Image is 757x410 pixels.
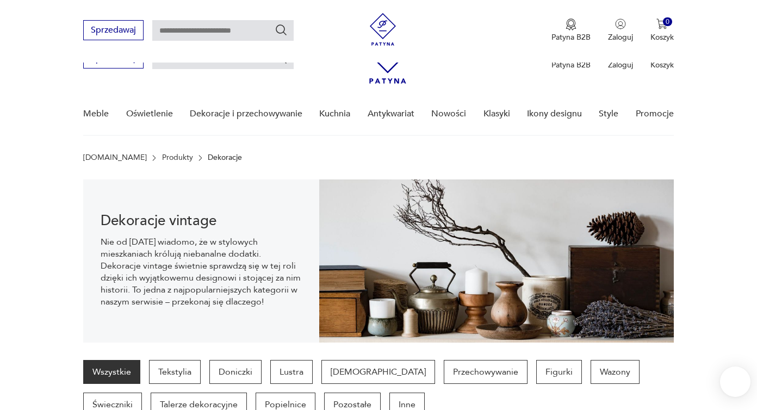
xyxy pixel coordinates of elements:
[551,32,591,42] p: Patyna B2B
[101,214,302,227] h1: Dekoracje vintage
[551,18,591,42] button: Patyna B2B
[527,93,582,135] a: Ikony designu
[551,60,591,70] p: Patyna B2B
[615,18,626,29] img: Ikonka użytkownika
[162,153,193,162] a: Produkty
[650,18,674,42] button: 0Koszyk
[608,60,633,70] p: Zaloguj
[270,360,313,384] a: Lustra
[599,93,618,135] a: Style
[656,18,667,29] img: Ikona koszyka
[367,13,399,46] img: Patyna - sklep z meblami i dekoracjami vintage
[650,60,674,70] p: Koszyk
[83,20,144,40] button: Sprzedawaj
[483,93,510,135] a: Klasyki
[83,27,144,35] a: Sprzedawaj
[536,360,582,384] a: Figurki
[444,360,528,384] a: Przechowywanie
[368,93,414,135] a: Antykwariat
[663,17,672,27] div: 0
[608,18,633,42] button: Zaloguj
[566,18,576,30] img: Ikona medalu
[275,23,288,36] button: Szukaj
[83,360,140,384] a: Wszystkie
[190,93,302,135] a: Dekoracje i przechowywanie
[209,360,262,384] a: Doniczki
[551,18,591,42] a: Ikona medaluPatyna B2B
[319,93,350,135] a: Kuchnia
[608,32,633,42] p: Zaloguj
[126,93,173,135] a: Oświetlenie
[149,360,201,384] a: Tekstylia
[101,236,302,308] p: Nie od [DATE] wiadomo, że w stylowych mieszkaniach królują niebanalne dodatki. Dekoracje vintage ...
[319,179,673,343] img: 3afcf10f899f7d06865ab57bf94b2ac8.jpg
[83,93,109,135] a: Meble
[591,360,640,384] a: Wazony
[83,153,147,162] a: [DOMAIN_NAME]
[83,55,144,63] a: Sprzedawaj
[208,153,242,162] p: Dekoracje
[720,366,750,397] iframe: Smartsupp widget button
[431,93,466,135] a: Nowości
[650,32,674,42] p: Koszyk
[321,360,435,384] a: [DEMOGRAPHIC_DATA]
[636,93,674,135] a: Promocje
